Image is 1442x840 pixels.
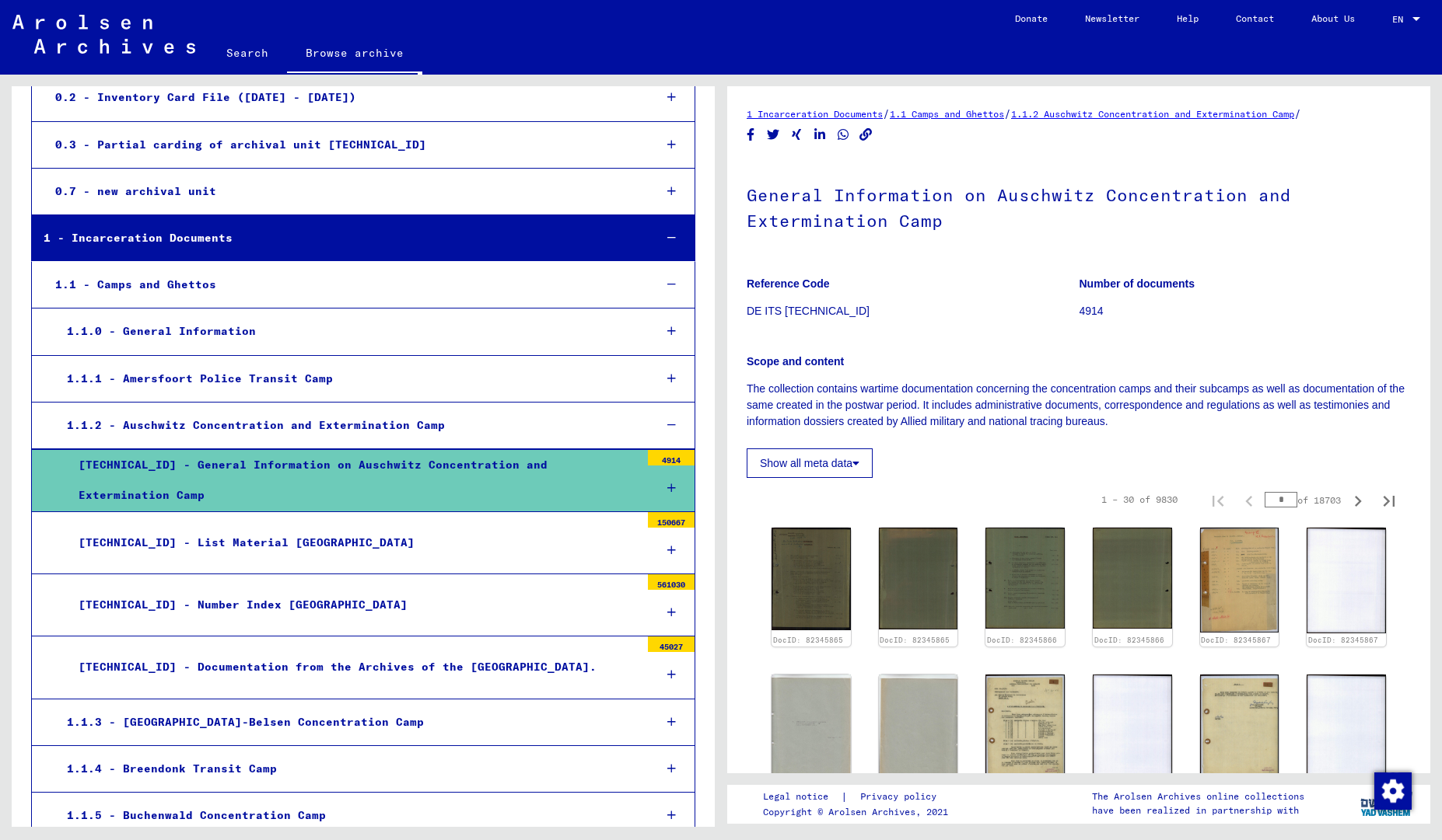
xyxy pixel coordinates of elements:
img: 001.jpg [1200,528,1279,632]
img: 001.jpg [772,528,851,630]
button: First page [1202,484,1234,515]
p: Copyright © Arolsen Archives, 2021 [763,805,955,819]
img: 001.jpg [985,674,1065,779]
div: [TECHNICAL_ID] - General Information on Auschwitz Concentration and Extermination Camp [67,450,640,511]
a: Search [208,34,287,71]
img: 001.jpg [772,674,851,783]
div: 1 - Incarceration Documents [32,223,642,253]
button: Share on WhatsApp [835,125,852,145]
a: DocID: 82345866 [1094,636,1164,644]
span: / [883,106,890,120]
button: Next page [1342,484,1374,515]
a: 1.1.2 Auschwitz Concentration and Extermination Camp [1011,108,1294,120]
div: 561030 [648,574,695,590]
img: yv_logo.png [1357,784,1416,823]
button: Last page [1374,484,1405,515]
p: DE ITS [TECHNICAL_ID] [747,303,1079,319]
b: Reference Code [747,277,830,290]
div: 1.1.2 - Auschwitz Concentration and Extermination Camp [55,410,642,441]
b: Scope and content [747,355,844,368]
div: 4914 [648,450,695,465]
a: Browse archive [287,34,422,75]
div: 45027 [648,636,695,652]
img: 001.jpg [1200,674,1279,779]
a: Legal notice [763,789,841,805]
div: 1.1 - Camps and Ghettos [44,270,642,300]
div: 1 – 30 of 9830 [1101,493,1178,507]
mat-select-trigger: EN [1392,13,1403,25]
img: 002.jpg [1307,528,1386,633]
div: 1.1.1 - Amersfoort Police Transit Camp [55,364,642,394]
div: of 18703 [1265,493,1342,507]
div: 0.3 - Partial carding of archival unit [TECHNICAL_ID] [44,130,642,160]
div: 1.1.5 - Buchenwald Concentration Camp [55,800,642,831]
button: Share on Xing [789,125,805,145]
div: 1.1.0 - General Information [55,316,642,347]
a: DocID: 82345865 [773,636,843,644]
p: have been realized in partnership with [1092,803,1304,817]
img: Zustimmung ändern [1374,772,1412,810]
div: [TECHNICAL_ID] - List Material [GEOGRAPHIC_DATA] [67,528,640,558]
div: [TECHNICAL_ID] - Number Index [GEOGRAPHIC_DATA] [67,590,640,620]
button: Share on Facebook [743,125,759,145]
b: Number of documents [1080,277,1195,290]
img: 002.jpg [879,528,958,629]
p: 4914 [1080,303,1412,319]
span: / [1004,106,1011,120]
span: / [1294,106,1301,120]
div: 0.7 - new archival unit [44,176,642,207]
button: Share on Twitter [765,125,782,145]
div: 1.1.3 - [GEOGRAPHIC_DATA]-Belsen Concentration Camp [55,707,642,737]
a: 1.1 Camps and Ghettos [890,108,1004,120]
button: Share on LinkedIn [812,125,828,145]
img: 002.jpg [1093,674,1172,779]
button: Previous page [1234,484,1265,515]
img: 001.jpg [985,528,1065,628]
a: DocID: 82345866 [987,636,1057,644]
a: DocID: 82345867 [1201,636,1271,644]
a: Privacy policy [848,789,955,805]
div: | [763,789,955,805]
p: The collection contains wartime documentation concerning the concentration camps and their subcam... [747,381,1411,430]
div: 1.1.4 - Breendonk Transit Camp [55,754,642,784]
a: 1 Incarceration Documents [747,108,883,120]
div: 0.2 - Inventory Card File ([DATE] - [DATE]) [44,82,642,113]
img: Arolsen_neg.svg [12,15,195,54]
div: Zustimmung ändern [1374,772,1411,809]
img: 002.jpg [1307,674,1386,780]
div: [TECHNICAL_ID] - Documentation from the Archives of the [GEOGRAPHIC_DATA]. [67,652,640,682]
a: DocID: 82345867 [1308,636,1378,644]
p: The Arolsen Archives online collections [1092,789,1304,803]
a: DocID: 82345865 [880,636,950,644]
button: Copy link [858,125,874,145]
img: 002.jpg [879,674,958,783]
button: Show all meta data [747,448,873,478]
h1: General Information on Auschwitz Concentration and Extermination Camp [747,159,1411,253]
div: 150667 [648,512,695,528]
img: 002.jpg [1093,528,1172,629]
